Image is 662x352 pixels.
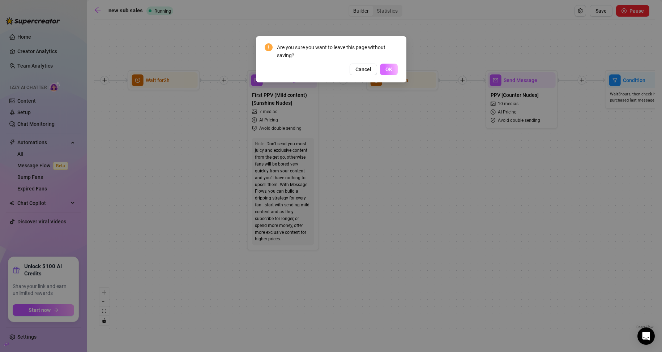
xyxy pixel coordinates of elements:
span: exclamation-circle [265,43,273,51]
span: OK [385,66,392,72]
button: OK [380,64,398,75]
div: Open Intercom Messenger [637,327,655,345]
button: Cancel [350,64,377,75]
div: Are you sure you want to leave this page without saving? [277,43,398,59]
span: Cancel [355,66,371,72]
